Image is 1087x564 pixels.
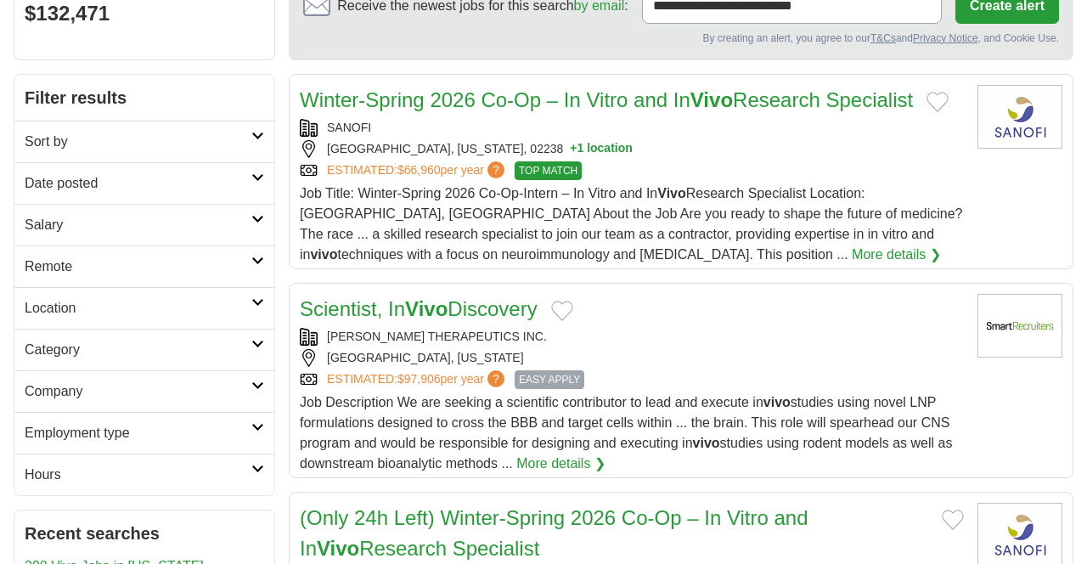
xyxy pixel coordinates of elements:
span: Job Description We are seeking a scientific contributor to lead and execute in studies using nove... [300,395,952,471]
a: Employment type [14,412,274,454]
a: T&Cs [870,32,896,44]
h2: Location [25,298,251,319]
button: Add to favorite jobs [551,301,573,321]
a: More details ❯ [516,454,605,474]
a: Scientist, InVivoDiscovery [300,297,538,320]
span: ? [487,370,504,387]
h2: Filter results [14,75,274,121]
span: TOP MATCH [515,161,582,180]
a: Winter-Spring 2026 Co-Op – In Vitro and InVivoResearch Specialist [300,88,913,111]
img: Sanofi Group logo [977,85,1062,149]
a: SANOFI [327,121,371,134]
div: [GEOGRAPHIC_DATA], [US_STATE] [300,349,964,367]
strong: vivo [310,247,337,262]
button: Add to favorite jobs [942,510,964,530]
a: Remote [14,245,274,287]
button: Add to favorite jobs [926,92,949,112]
h2: Remote [25,257,251,277]
h2: Employment type [25,423,251,443]
h2: Salary [25,215,251,235]
h2: Sort by [25,132,251,152]
a: Company [14,370,274,412]
span: + [570,140,577,158]
div: [GEOGRAPHIC_DATA], [US_STATE], 02238 [300,140,964,158]
button: +1 location [570,140,633,158]
span: $66,960 [397,163,441,177]
a: Date posted [14,162,274,204]
h2: Date posted [25,173,251,194]
span: Job Title: Winter-Spring 2026 Co-Op-Intern – In Vitro and In Research Specialist Location: [GEOGR... [300,186,963,262]
a: ESTIMATED:$97,906per year? [327,370,508,389]
h2: Category [25,340,251,360]
a: More details ❯ [852,245,941,265]
span: $97,906 [397,372,441,386]
strong: Vivo [657,186,686,200]
a: Privacy Notice [913,32,978,44]
span: ? [487,161,504,178]
h2: Recent searches [25,521,264,546]
img: Company logo [977,294,1062,358]
a: Location [14,287,274,329]
h2: Hours [25,465,251,485]
h2: Company [25,381,251,402]
strong: Vivo [317,537,359,560]
a: Hours [14,454,274,495]
a: ESTIMATED:$66,960per year? [327,161,508,180]
strong: Vivo [405,297,448,320]
a: (Only 24h Left) Winter-Spring 2026 Co-Op – In Vitro and InVivoResearch Specialist [300,506,808,560]
a: Salary [14,204,274,245]
span: EASY APPLY [515,370,584,389]
a: Sort by [14,121,274,162]
strong: vivo [693,436,720,450]
a: Category [14,329,274,370]
div: [PERSON_NAME] THERAPEUTICS INC. [300,328,964,346]
strong: vivo [763,395,791,409]
div: By creating an alert, you agree to our and , and Cookie Use. [303,31,1059,46]
strong: Vivo [690,88,733,111]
